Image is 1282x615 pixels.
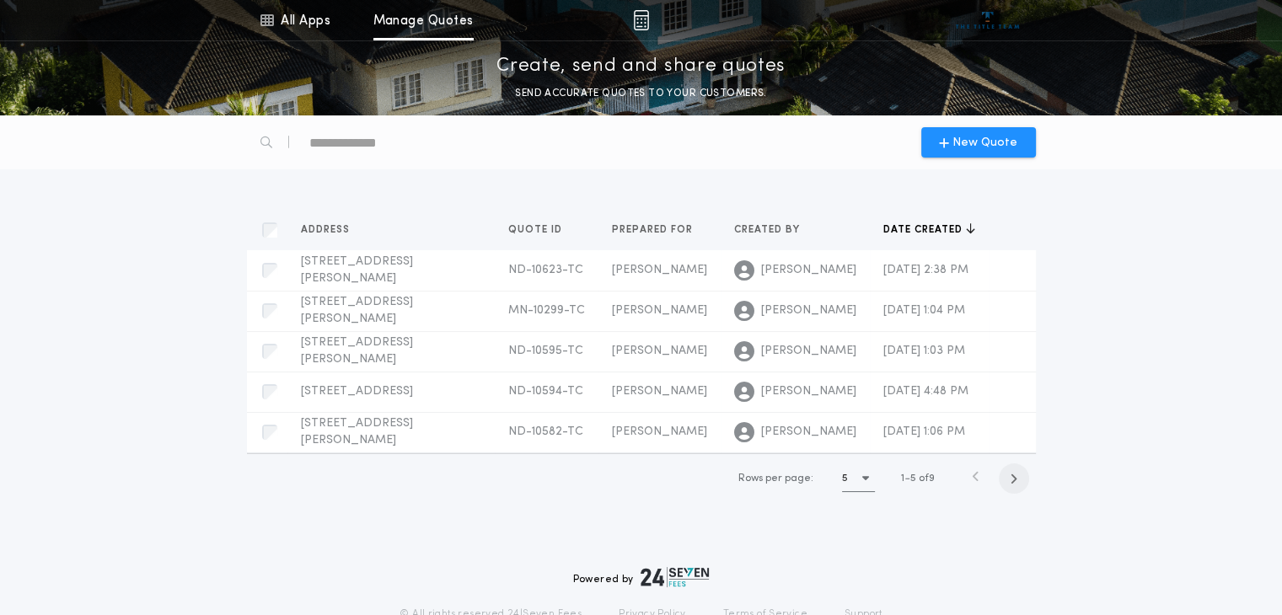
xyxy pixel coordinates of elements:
span: ND-10623-TC [508,264,583,276]
button: New Quote [921,127,1036,158]
span: ND-10595-TC [508,345,583,357]
span: ND-10582-TC [508,425,583,438]
span: 5 [910,473,916,484]
span: [PERSON_NAME] [612,264,707,276]
span: Prepared for [612,223,696,237]
button: Quote ID [508,222,575,238]
span: [STREET_ADDRESS][PERSON_NAME] [301,255,413,285]
span: Quote ID [508,223,566,237]
span: [STREET_ADDRESS][PERSON_NAME] [301,417,413,447]
span: [DATE] 1:04 PM [883,304,965,317]
h1: 5 [842,470,848,487]
span: [PERSON_NAME] [761,262,856,279]
span: [PERSON_NAME] [612,304,707,317]
span: Date created [883,223,966,237]
button: 5 [842,465,875,492]
span: [PERSON_NAME] [612,345,707,357]
span: Rows per page: [738,473,813,484]
span: [STREET_ADDRESS] [301,385,413,398]
button: Date created [883,222,975,238]
span: [PERSON_NAME] [761,424,856,441]
img: vs-icon [956,12,1019,29]
div: Powered by [573,567,710,587]
span: 1 [901,473,904,484]
span: [PERSON_NAME] [761,343,856,360]
span: MN-10299-TC [508,304,585,317]
span: [DATE] 4:48 PM [883,385,968,398]
span: [PERSON_NAME] [761,302,856,319]
span: [PERSON_NAME] [612,425,707,438]
span: [DATE] 2:38 PM [883,264,968,276]
span: ND-10594-TC [508,385,583,398]
span: [DATE] 1:03 PM [883,345,965,357]
button: Address [301,222,362,238]
span: New Quote [952,134,1017,152]
span: Created by [734,223,803,237]
button: Created by [734,222,813,238]
span: [DATE] 1:06 PM [883,425,965,438]
p: SEND ACCURATE QUOTES TO YOUR CUSTOMERS. [515,85,766,102]
span: of 9 [919,471,935,486]
p: Create, send and share quotes [496,53,786,80]
span: [STREET_ADDRESS][PERSON_NAME] [301,296,413,325]
span: [STREET_ADDRESS][PERSON_NAME] [301,336,413,366]
img: logo [641,567,710,587]
img: img [633,10,649,30]
span: [PERSON_NAME] [761,383,856,400]
span: Address [301,223,353,237]
span: [PERSON_NAME] [612,385,707,398]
